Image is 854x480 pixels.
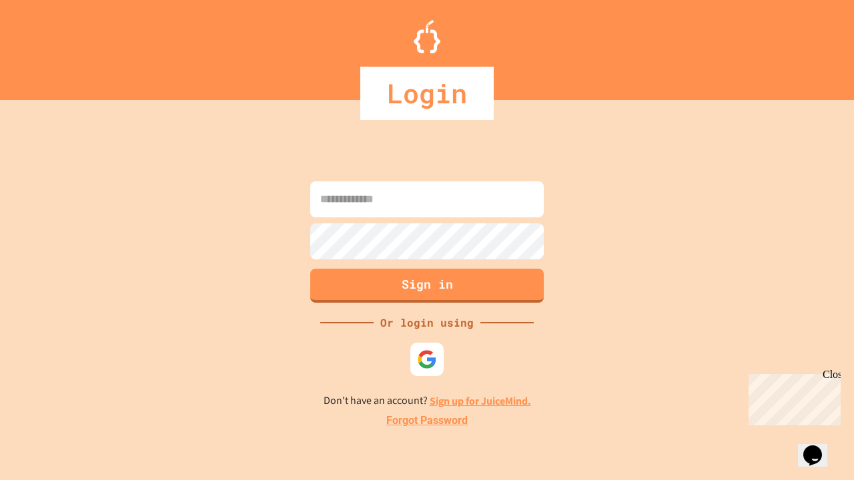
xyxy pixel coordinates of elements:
div: Login [360,67,494,120]
div: Or login using [374,315,480,331]
iframe: chat widget [798,427,841,467]
div: Chat with us now!Close [5,5,92,85]
p: Don't have an account? [324,393,531,409]
img: Logo.svg [414,20,440,53]
a: Sign up for JuiceMind. [430,394,531,408]
a: Forgot Password [386,413,468,429]
button: Sign in [310,269,544,303]
iframe: chat widget [743,369,841,425]
img: google-icon.svg [417,349,437,369]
